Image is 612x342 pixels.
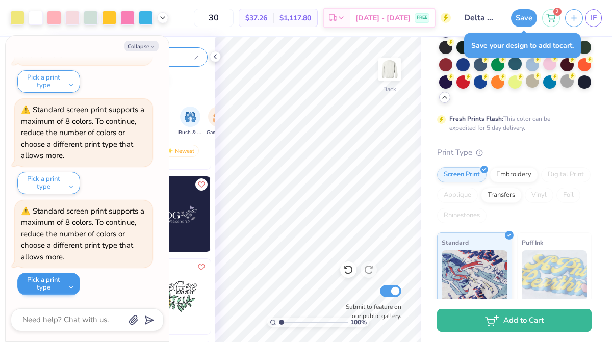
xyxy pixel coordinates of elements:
[522,237,543,248] span: Puff Ink
[185,111,196,123] img: Rush & Bid Image
[210,176,286,252] img: a1c6f675-d073-4013-8809-d12be3584166
[135,259,211,334] img: 486b712c-dc8f-40d1-a16b-a10d98f22cba
[21,4,144,60] div: Standard screen print supports a maximum of 8 colors. To continue, reduce the number of colors or...
[553,8,562,16] span: 2
[207,107,230,137] button: filter button
[350,318,367,327] span: 100 %
[464,33,581,58] div: Save your design to add to cart .
[124,41,159,51] button: Collapse
[525,188,553,203] div: Vinyl
[437,309,592,332] button: Add to Cart
[449,115,503,123] strong: Fresh Prints Flash:
[178,107,202,137] div: filter for Rush & Bid
[207,129,230,137] span: Game Day
[456,8,506,28] input: Untitled Design
[194,9,234,27] input: – –
[340,302,401,321] label: Submit to feature on our public gallery.
[17,172,80,194] button: Pick a print type
[442,237,469,248] span: Standard
[210,259,286,334] img: 13b1495e-9f62-432b-aa0f-ceba4990763c
[585,9,602,27] a: IF
[195,261,208,273] button: Like
[135,176,211,252] img: 9f208bd6-d1c4-4f05-82de-c563b11485eb
[591,12,597,24] span: IF
[17,70,80,93] button: Pick a print type
[442,250,507,301] img: Standard
[437,167,487,182] div: Screen Print
[417,14,427,21] span: FREE
[522,250,588,301] img: Puff Ink
[355,13,411,23] span: [DATE] - [DATE]
[556,188,580,203] div: Foil
[207,107,230,137] div: filter for Game Day
[437,208,487,223] div: Rhinestones
[437,147,592,159] div: Print Type
[437,188,478,203] div: Applique
[195,178,208,191] button: Like
[178,129,202,137] span: Rush & Bid
[160,145,199,157] div: Newest
[245,13,267,23] span: $37.26
[21,206,144,262] div: Standard screen print supports a maximum of 8 colors. To continue, reduce the number of colors or...
[213,111,224,123] img: Game Day Image
[178,107,202,137] button: filter button
[379,59,400,80] img: Back
[17,273,80,295] button: Pick a print type
[481,188,522,203] div: Transfers
[490,167,538,182] div: Embroidery
[541,167,591,182] div: Digital Print
[279,13,311,23] span: $1,117.80
[449,114,575,133] div: This color can be expedited for 5 day delivery.
[383,85,396,94] div: Back
[21,104,144,161] div: Standard screen print supports a maximum of 8 colors. To continue, reduce the number of colors or...
[511,9,537,27] button: Save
